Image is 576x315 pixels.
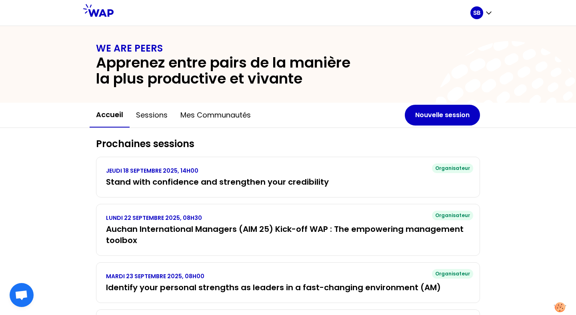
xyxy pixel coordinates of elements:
[96,55,365,87] h2: Apprenez entre pairs de la manière la plus productive et vivante
[106,214,470,222] p: LUNDI 22 SEPTEMBRE 2025, 08H30
[432,211,473,220] div: Organisateur
[174,103,257,127] button: Mes communautés
[432,269,473,279] div: Organisateur
[106,272,470,293] a: MARDI 23 SEPTEMBRE 2025, 08H00Identify your personal strengths as leaders in a fast-changing envi...
[106,223,470,246] h3: Auchan International Managers (AIM 25) Kick-off WAP : The empowering management toolbox
[106,167,470,187] a: JEUDI 18 SEPTEMBRE 2025, 14H00Stand with confidence and strengthen your credibility
[473,9,480,17] p: SB
[405,105,480,126] button: Nouvelle session
[106,282,470,293] h3: Identify your personal strengths as leaders in a fast-changing environment (AM)
[470,6,493,19] button: SB
[90,103,130,128] button: Accueil
[106,167,470,175] p: JEUDI 18 SEPTEMBRE 2025, 14H00
[106,176,470,187] h3: Stand with confidence and strengthen your credibility
[130,103,174,127] button: Sessions
[432,163,473,173] div: Organisateur
[10,283,34,307] div: Open chat
[106,272,470,280] p: MARDI 23 SEPTEMBRE 2025, 08H00
[106,214,470,246] a: LUNDI 22 SEPTEMBRE 2025, 08H30Auchan International Managers (AIM 25) Kick-off WAP : The empowerin...
[96,42,480,55] h1: WE ARE PEERS
[96,138,480,150] h2: Prochaines sessions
